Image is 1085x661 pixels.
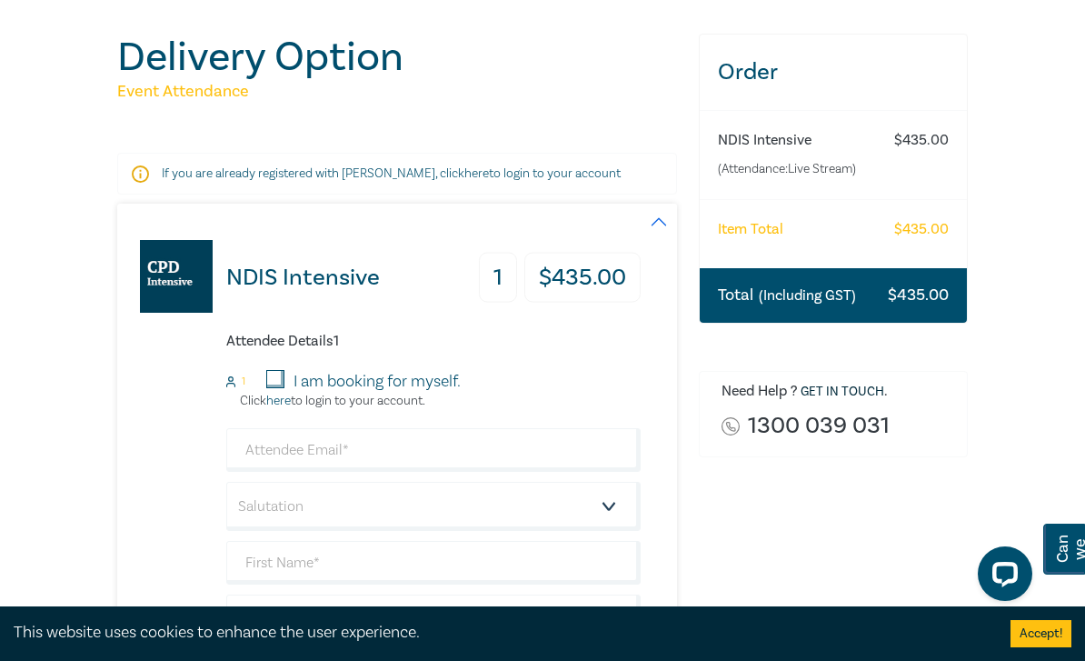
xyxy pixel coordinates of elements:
[718,132,876,149] h6: NDIS Intensive
[894,132,949,149] h6: $ 435.00
[718,284,856,307] h3: Total
[718,221,783,238] h6: Item Total
[117,34,677,81] h1: Delivery Option
[14,621,983,645] div: This website uses cookies to enhance the user experience.
[718,160,876,178] small: (Attendance: Live Stream )
[242,376,245,388] small: 1
[226,595,641,638] input: Last Name*
[140,240,213,313] img: NDIS Intensive
[722,383,953,401] h6: Need Help ? .
[226,333,641,350] h6: Attendee Details 1
[524,253,641,303] h3: $ 435.00
[294,370,461,394] label: I am booking for myself.
[117,81,677,103] h5: Event Attendance
[888,284,949,307] h3: $ 435.00
[464,165,489,182] a: here
[894,221,949,238] h6: $ 435.00
[226,394,425,408] p: Click to login to your account.
[1010,620,1071,647] button: Accept cookies
[748,414,890,438] a: 1300 039 031
[963,539,1040,616] iframe: LiveChat chat widget
[226,265,380,290] h3: NDIS Intensive
[226,428,641,472] input: Attendee Email*
[801,384,884,400] a: Get in touch
[479,253,517,303] h3: 1
[759,286,856,305] small: (Including GST)
[226,541,641,585] input: First Name*
[266,393,291,409] a: here
[700,35,967,110] h3: Order
[162,165,632,183] p: If you are already registered with [PERSON_NAME], click to login to your account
